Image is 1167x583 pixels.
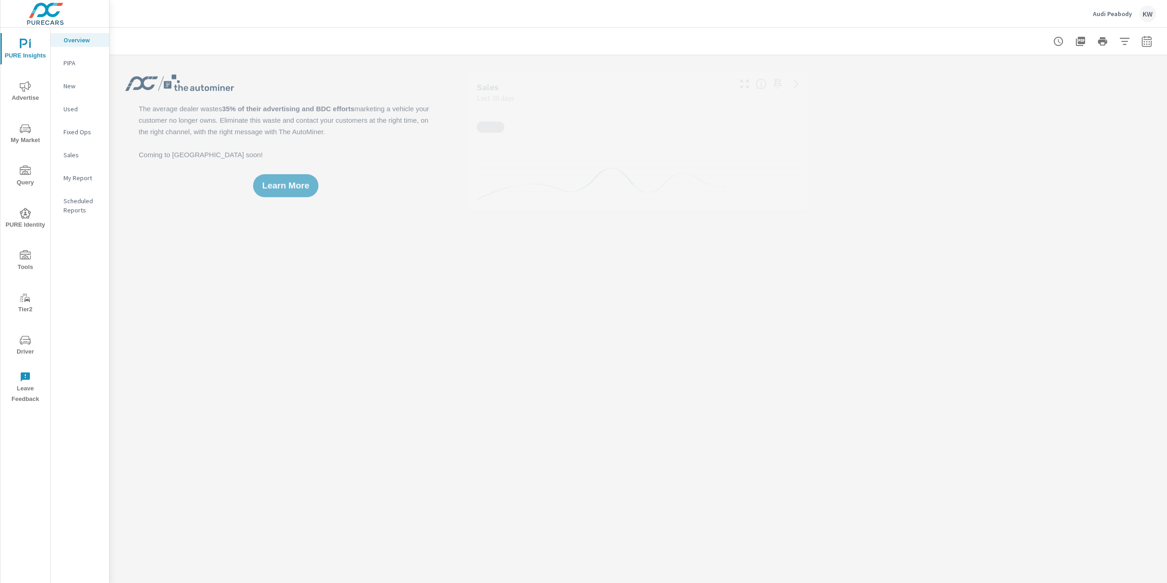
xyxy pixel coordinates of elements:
p: My Report [64,173,102,183]
span: Number of vehicles sold by the dealership over the selected date range. [Source: This data is sou... [756,78,767,89]
button: Print Report [1093,32,1112,51]
p: Scheduled Reports [64,196,102,215]
span: Advertise [3,81,47,103]
span: Tools [3,250,47,273]
span: Query [3,166,47,188]
div: Sales [51,148,109,162]
span: PURE Insights [3,39,47,61]
p: Last 30 days [477,92,514,103]
div: Scheduled Reports [51,194,109,217]
span: Tier2 [3,292,47,315]
p: Fixed Ops [64,127,102,137]
a: See more details in report [789,76,803,91]
span: Learn More [262,182,309,190]
div: Overview [51,33,109,47]
div: Used [51,102,109,116]
div: KW [1139,6,1156,22]
span: Leave Feedback [3,372,47,405]
div: PIPA [51,56,109,70]
p: PIPA [64,58,102,68]
div: New [51,79,109,93]
button: Learn More [253,174,318,197]
span: Driver [3,335,47,357]
h5: Sales [477,82,499,92]
p: New [64,81,102,91]
p: Used [64,104,102,114]
div: My Report [51,171,109,185]
div: nav menu [0,28,50,408]
button: Apply Filters [1115,32,1134,51]
span: My Market [3,123,47,146]
button: Make Fullscreen [737,76,752,91]
div: Fixed Ops [51,125,109,139]
span: Save this to your personalized report [770,76,785,91]
button: Select Date Range [1138,32,1156,51]
p: Audi Peabody [1093,10,1132,18]
p: Overview [64,35,102,45]
button: "Export Report to PDF" [1071,32,1090,51]
span: PURE Identity [3,208,47,230]
p: Sales [64,150,102,160]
